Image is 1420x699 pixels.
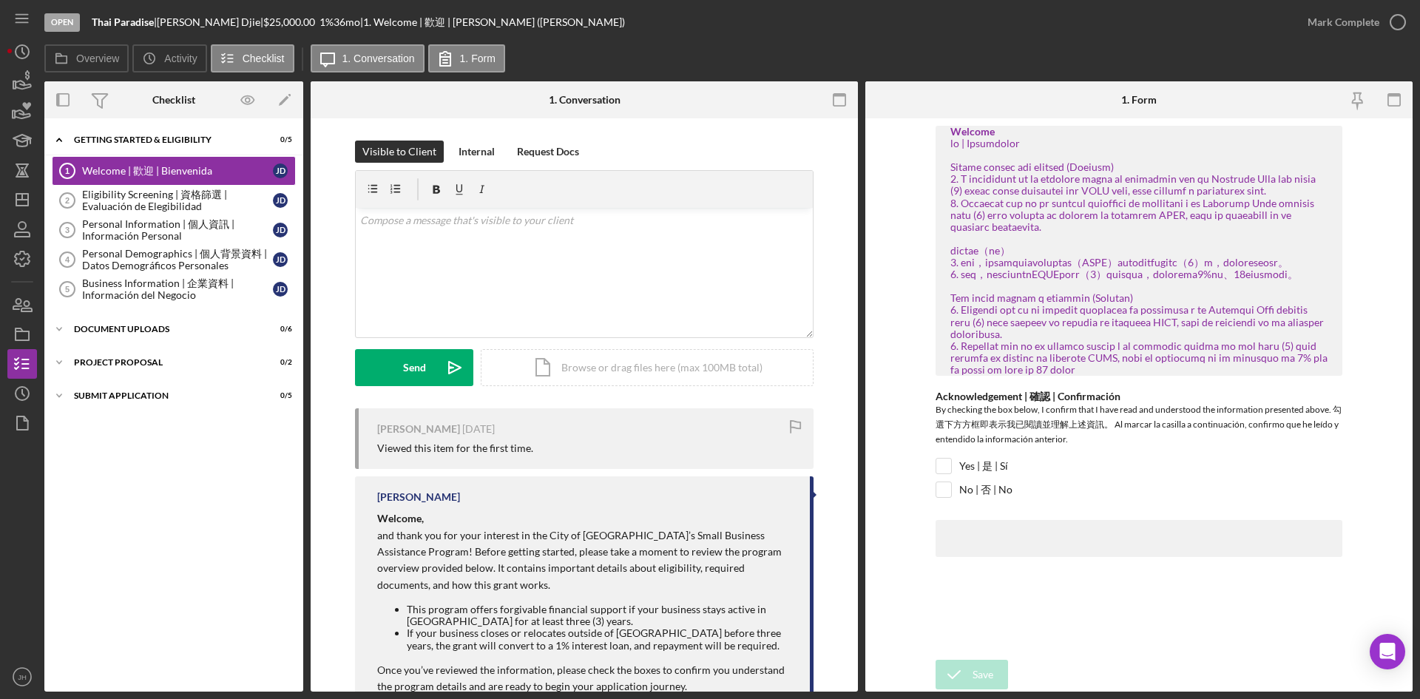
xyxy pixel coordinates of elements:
div: Getting Started & Eligibility [74,135,255,144]
div: | 1. Welcome | 歡迎 | [PERSON_NAME] ([PERSON_NAME]) [360,16,625,28]
label: No | 否 | No [959,482,1012,497]
div: Eligibility Screening | 資格篩選 | Evaluación de Elegibilidad [82,189,273,212]
div: 0 / 5 [266,391,292,400]
div: Send [403,349,426,386]
div: Open [44,13,80,32]
li: If your business closes or relocates outside of [GEOGRAPHIC_DATA] before three years, the grant w... [407,627,795,651]
div: 0 / 6 [266,325,292,334]
button: JH [7,662,37,692]
li: This program offers forgivable financial support if your business stays active in [GEOGRAPHIC_DAT... [407,604,795,627]
button: Mark Complete [1293,7,1413,37]
div: Welcome | 歡迎 | Bienvenida [82,165,273,177]
div: J D [273,282,288,297]
p: Once you’ve reviewed the information, please check the boxes to confirm you understand the progra... [377,662,795,695]
div: Viewed this item for the first time. [377,442,533,454]
text: JH [18,673,27,681]
div: Project Proposal [74,358,255,367]
tspan: 3 [65,226,70,234]
button: Checklist [211,44,294,72]
div: Internal [459,141,495,163]
label: 1. Form [460,53,496,64]
div: | [92,16,157,28]
time: 2025-08-20 22:10 [462,423,495,435]
strong: Welcome, [377,512,424,524]
div: Personal Demographics | 個人背景資料 | Datos Demográficos Personales [82,248,273,271]
div: J D [273,163,288,178]
div: Document Uploads [74,325,255,334]
div: [PERSON_NAME] Djie | [157,16,263,28]
div: $25,000.00 [263,16,319,28]
div: 0 / 2 [266,358,292,367]
div: Welcome [950,126,1328,138]
label: Activity [164,53,197,64]
label: Checklist [243,53,285,64]
a: 4Personal Demographics | 個人背景資料 | Datos Demográficos PersonalesJD [52,245,296,274]
button: Send [355,349,473,386]
div: lo | Ipsumdolor Sitame consec adi elitsed (Doeiusm) 2. T incididunt ut la etdolore magna al enima... [950,138,1328,376]
tspan: 2 [65,196,70,205]
button: Visible to Client [355,141,444,163]
button: Internal [451,141,502,163]
tspan: 1 [65,166,70,175]
button: 1. Form [428,44,505,72]
tspan: 4 [65,255,70,264]
p: and thank you for your interest in the City of [GEOGRAPHIC_DATA]’s Small Business Assistance Prog... [377,527,795,594]
div: Business Information | 企業資料 | Información del Negocio [82,277,273,301]
div: J D [273,193,288,208]
div: Mark Complete [1308,7,1379,37]
div: 1 % [319,16,334,28]
a: 5Business Information | 企業資料 | Información del NegocioJD [52,274,296,304]
div: J D [273,223,288,237]
button: Save [936,660,1008,689]
button: 1. Conversation [311,44,425,72]
div: 0 / 5 [266,135,292,144]
a: 2Eligibility Screening | 資格篩選 | Evaluación de ElegibilidadJD [52,186,296,215]
div: 1. Form [1121,94,1157,106]
label: Overview [76,53,119,64]
b: Thai Paradise [92,16,154,28]
div: Checklist [152,94,195,106]
label: 1. Conversation [342,53,415,64]
div: [PERSON_NAME] [377,423,460,435]
div: J D [273,252,288,267]
label: Yes | 是 | Sí [959,459,1008,473]
div: By checking the box below, I confirm that I have read and understood the information presented ab... [936,402,1342,450]
div: Save [973,660,993,689]
button: Request Docs [510,141,586,163]
div: Acknowledgement | 確認 | Confirmación [936,391,1342,402]
div: Request Docs [517,141,579,163]
button: Activity [132,44,206,72]
div: Open Intercom Messenger [1370,634,1405,669]
div: Submit Application [74,391,255,400]
div: Visible to Client [362,141,436,163]
tspan: 5 [65,285,70,294]
div: 36 mo [334,16,360,28]
div: Personal Information | 個人資訊 | Información Personal [82,218,273,242]
button: Overview [44,44,129,72]
a: 3Personal Information | 個人資訊 | Información PersonalJD [52,215,296,245]
a: 1Welcome | 歡迎 | BienvenidaJD [52,156,296,186]
div: [PERSON_NAME] [377,491,460,503]
div: 1. Conversation [549,94,621,106]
